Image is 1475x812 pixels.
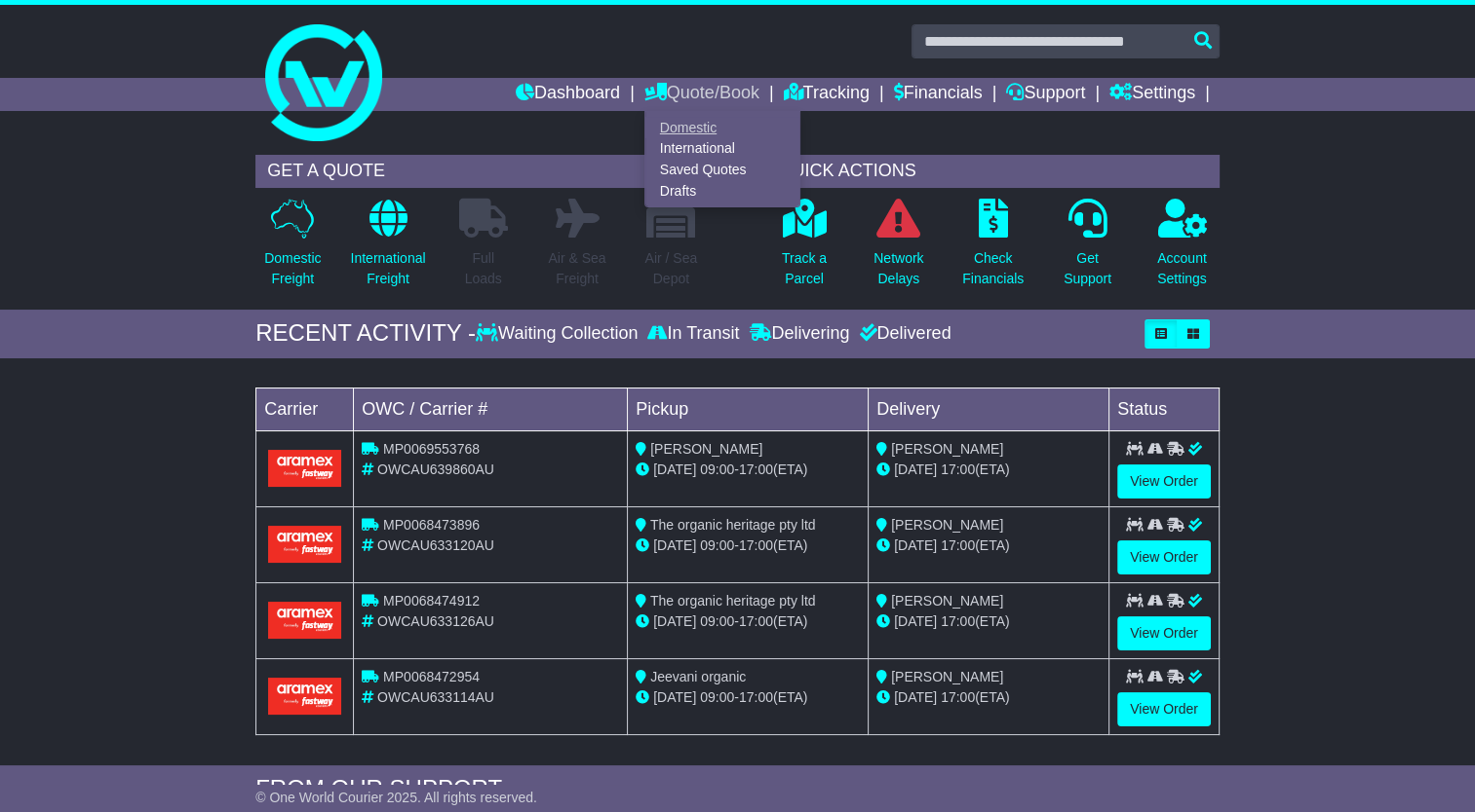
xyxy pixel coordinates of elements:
[894,537,937,553] span: [DATE]
[891,669,1003,684] span: [PERSON_NAME]
[459,248,508,289] p: Full Loads
[744,323,854,345] div: Delivering
[354,388,628,430] td: OWC / Carrier #
[636,687,860,708] div: - (ETA)
[961,198,1025,300] a: CheckFinancials
[548,248,605,289] p: Air & Sea Freight
[255,155,708,188] div: GET A QUOTE
[739,689,773,705] span: 17:00
[739,537,773,553] span: 17:00
[653,689,696,705] span: [DATE]
[1109,388,1220,430] td: Status
[782,248,827,289] p: Track a Parcel
[264,248,321,289] p: Domestic Freight
[700,613,734,629] span: 09:00
[383,669,480,684] span: MP0068472954
[383,593,480,609] span: MP0068474912
[891,441,1003,457] span: [PERSON_NAME]
[876,611,1101,632] div: (ETA)
[645,180,799,202] a: Drafts
[1109,78,1195,111] a: Settings
[653,613,696,629] span: [DATE]
[636,535,860,556] div: - (ETA)
[642,323,744,345] div: In Transit
[377,613,494,629] span: OWCAU633126AU
[476,323,642,345] div: Waiting Collection
[644,78,759,111] a: Quote/Book
[700,461,734,477] span: 09:00
[263,198,322,300] a: DomesticFreight
[1006,78,1085,111] a: Support
[894,613,937,629] span: [DATE]
[1117,540,1211,574] a: View Order
[894,689,937,705] span: [DATE]
[894,78,983,111] a: Financials
[645,117,799,138] a: Domestic
[891,517,1003,533] span: [PERSON_NAME]
[377,537,494,553] span: OWCAU633120AU
[644,248,697,289] p: Air / Sea Depot
[1117,616,1211,650] a: View Order
[377,461,494,477] span: OWCAU639860AU
[268,526,341,562] img: Aramex.png
[350,248,425,289] p: International Freight
[628,388,869,430] td: Pickup
[873,198,924,300] a: NetworkDelays
[876,687,1101,708] div: (ETA)
[1117,692,1211,726] a: View Order
[1064,248,1111,289] p: Get Support
[700,537,734,553] span: 09:00
[255,775,1220,803] div: FROM OUR SUPPORT
[650,669,746,684] span: Jeevani organic
[891,593,1003,609] span: [PERSON_NAME]
[645,160,799,181] a: Saved Quotes
[739,461,773,477] span: 17:00
[876,535,1101,556] div: (ETA)
[700,689,734,705] span: 09:00
[653,461,696,477] span: [DATE]
[268,678,341,714] img: Aramex.png
[268,450,341,486] img: Aramex.png
[1157,248,1207,289] p: Account Settings
[650,441,762,457] span: [PERSON_NAME]
[739,613,773,629] span: 17:00
[941,537,975,553] span: 17:00
[650,517,816,533] span: The organic heritage pty ltd
[894,461,937,477] span: [DATE]
[377,689,494,705] span: OWCAU633114AU
[256,388,354,430] td: Carrier
[645,138,799,160] a: International
[1063,198,1112,300] a: GetSupport
[636,460,860,480] div: - (ETA)
[854,323,951,345] div: Delivered
[941,689,975,705] span: 17:00
[516,78,620,111] a: Dashboard
[383,517,480,533] span: MP0068473896
[876,460,1101,480] div: (ETA)
[349,198,426,300] a: InternationalFreight
[784,78,870,111] a: Tracking
[873,248,923,289] p: Network Delays
[255,319,476,348] div: RECENT ACTIVITY -
[650,593,816,609] span: The organic heritage pty ltd
[941,613,975,629] span: 17:00
[653,537,696,553] span: [DATE]
[962,248,1024,289] p: Check Financials
[1117,464,1211,498] a: View Order
[767,155,1220,188] div: QUICK ACTIONS
[941,461,975,477] span: 17:00
[781,198,828,300] a: Track aParcel
[383,441,480,457] span: MP0069553768
[268,602,341,638] img: Aramex.png
[1156,198,1208,300] a: AccountSettings
[869,388,1109,430] td: Delivery
[255,790,537,805] span: © One World Courier 2025. All rights reserved.
[636,611,860,632] div: - (ETA)
[644,111,800,207] div: Quote/Book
